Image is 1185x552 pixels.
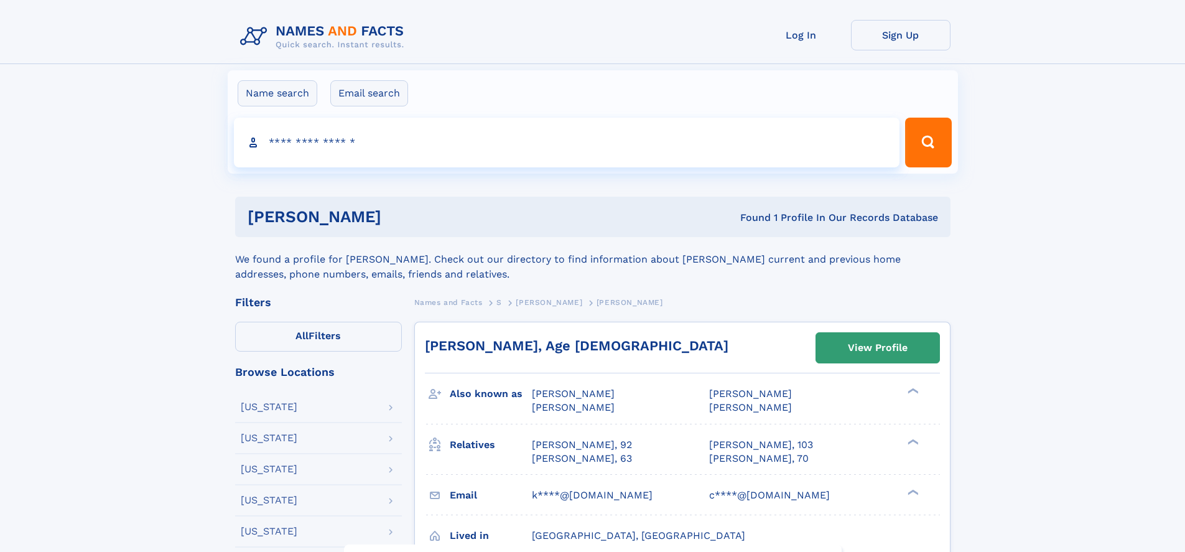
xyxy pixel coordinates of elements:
[848,334,908,362] div: View Profile
[532,438,632,452] a: [PERSON_NAME], 92
[414,294,483,310] a: Names and Facts
[597,298,663,307] span: [PERSON_NAME]
[295,330,309,342] span: All
[709,438,813,452] a: [PERSON_NAME], 103
[235,322,402,352] label: Filters
[450,383,532,405] h3: Also known as
[238,80,317,106] label: Name search
[516,294,582,310] a: [PERSON_NAME]
[904,437,919,446] div: ❯
[904,488,919,496] div: ❯
[532,388,615,400] span: [PERSON_NAME]
[709,401,792,413] span: [PERSON_NAME]
[532,452,632,465] a: [PERSON_NAME], 63
[330,80,408,106] label: Email search
[851,20,950,50] a: Sign Up
[248,209,561,225] h1: [PERSON_NAME]
[532,401,615,413] span: [PERSON_NAME]
[496,298,502,307] span: S
[450,434,532,456] h3: Relatives
[496,294,502,310] a: S
[751,20,851,50] a: Log In
[241,495,297,505] div: [US_STATE]
[450,525,532,546] h3: Lived in
[235,367,402,378] div: Browse Locations
[532,530,745,541] span: [GEOGRAPHIC_DATA], [GEOGRAPHIC_DATA]
[516,298,582,307] span: [PERSON_NAME]
[816,333,939,363] a: View Profile
[241,402,297,412] div: [US_STATE]
[709,452,809,465] a: [PERSON_NAME], 70
[241,464,297,474] div: [US_STATE]
[241,433,297,443] div: [US_STATE]
[235,20,414,54] img: Logo Names and Facts
[235,297,402,308] div: Filters
[234,118,900,167] input: search input
[235,237,950,282] div: We found a profile for [PERSON_NAME]. Check out our directory to find information about [PERSON_N...
[425,338,728,353] a: [PERSON_NAME], Age [DEMOGRAPHIC_DATA]
[905,118,951,167] button: Search Button
[709,388,792,400] span: [PERSON_NAME]
[450,485,532,506] h3: Email
[241,526,297,536] div: [US_STATE]
[904,387,919,395] div: ❯
[560,211,938,225] div: Found 1 Profile In Our Records Database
